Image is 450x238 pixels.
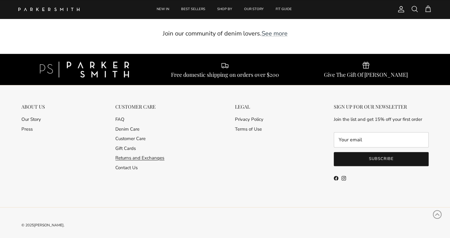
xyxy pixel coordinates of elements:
[334,116,429,123] p: Join the list and get 15% off your first order
[334,152,429,166] button: Subscribe
[324,71,408,78] div: Give The Gift Of [PERSON_NAME]
[115,29,335,39] p: Join our community of denim lovers.
[235,116,263,122] a: Privacy Policy
[229,104,270,186] div: Secondary
[15,104,51,186] div: Secondary
[334,104,429,110] div: SIGN UP FOR OUR NEWSLETTER
[115,155,164,161] a: Returns and Exchanges
[21,104,45,110] div: ABOUT US
[235,126,262,132] a: Terms of Use
[109,104,170,186] div: Secondary
[115,145,136,151] a: Gift Cards
[18,8,80,11] a: Parker Smith
[395,6,405,13] a: Account
[115,165,138,171] a: Contact Us
[34,223,64,228] a: [PERSON_NAME]
[235,104,263,110] div: LEGAL
[115,126,139,132] a: Denim Care
[21,116,41,122] a: Our Story
[171,71,279,78] div: Free domestic shipping on orders over $200
[21,223,65,228] span: © 2025 .
[262,29,288,38] a: See more
[334,132,429,147] input: Email
[21,126,33,132] a: Press
[433,210,442,219] svg: Scroll to Top
[115,136,146,142] a: Customer Care
[115,116,125,122] a: FAQ
[115,104,164,110] div: CUSTOMER CARE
